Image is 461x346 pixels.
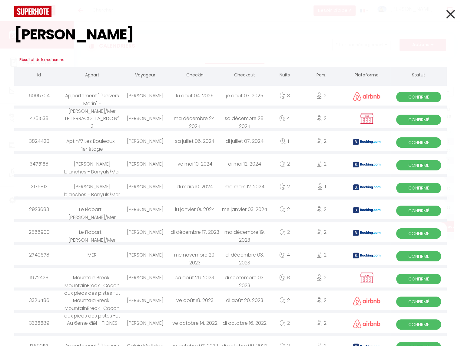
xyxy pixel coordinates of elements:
div: 3 [270,86,300,106]
div: 2 [270,313,300,333]
img: airbnb2.png [353,297,380,305]
div: 4 [270,245,300,265]
div: [PERSON_NAME] [120,291,170,310]
div: 2 [270,200,300,219]
span: Confirmé [396,160,441,170]
div: [PERSON_NAME] [120,222,170,242]
div: di octobre 16. 2022 [220,313,269,333]
div: 2 [300,131,343,151]
img: logo [14,6,51,17]
span: Confirmé [396,115,441,125]
div: ma décembre 24. 2024 [170,109,220,128]
div: 2 [300,222,343,242]
img: booking2.png [353,207,380,213]
div: Le Flobart - [PERSON_NAME]/Mer [64,222,120,242]
div: 2855900 [14,222,64,242]
span: Confirmé [396,319,441,330]
div: 2 [300,291,343,310]
th: Appart [64,67,120,84]
div: 2 [270,291,300,310]
img: booking2.png [353,139,380,145]
span: Confirmé [396,297,441,307]
div: 4761538 [14,109,64,128]
th: Checkout [220,67,269,84]
div: [PERSON_NAME] [120,313,170,333]
div: 3325486 [14,291,64,310]
div: 3325589 [14,313,64,333]
div: 2740678 [14,245,64,265]
div: 3475158 [14,154,64,174]
div: [PERSON_NAME] blanches - Banyuls/Mer [64,154,120,174]
div: 2923683 [14,200,64,219]
div: 2 [300,86,343,106]
div: di décembre 03. 2023 [220,245,269,265]
div: je août 07. 2025 [220,86,269,106]
h3: Résultat de la recherche [14,52,447,67]
div: 2 [270,222,300,242]
div: 1 [300,177,343,197]
div: 2 [300,268,343,287]
div: sa juillet 06. 2024 [170,131,220,151]
div: Mountain Break · MountainBreak- Cocon aux pieds des pistes -Lit 160 [64,291,120,310]
img: airbnb2.png [353,319,380,328]
div: 2 [300,200,343,219]
div: Le Flobart - [PERSON_NAME]/Mer [64,200,120,219]
img: rent.png [359,272,374,284]
div: 1972428 [14,268,64,287]
th: Checkin [170,67,220,84]
img: booking2.png [353,230,380,236]
div: [PERSON_NAME] [120,245,170,265]
div: 2 [300,154,343,174]
div: 2 [300,109,343,128]
div: [PERSON_NAME] [120,200,170,219]
span: Confirmé [396,92,441,102]
img: booking2.png [353,162,380,167]
div: 3824420 [14,131,64,151]
th: Id [14,67,64,84]
div: 2 [300,313,343,333]
th: Statut [390,67,447,84]
input: Tapez pour rechercher... [14,17,447,52]
button: Ouvrir le widget de chat LiveChat [5,2,23,21]
div: 6095704 [14,86,64,106]
div: 2 [270,177,300,197]
div: lu août 04. 2025 [170,86,220,106]
div: Apt n°7 Les Bouleaux - 1er étage [64,131,120,151]
div: [PERSON_NAME] blanches - Banyuls/Mer [64,177,120,197]
span: Confirmé [396,251,441,261]
div: di septembre 03. 2023 [220,268,269,287]
div: [PERSON_NAME] [120,131,170,151]
div: 3176813 [14,177,64,197]
span: Confirmé [396,137,441,148]
div: [PERSON_NAME] [120,109,170,128]
div: Au 6eme ciel - TIGNES [64,313,120,333]
span: Confirmé [396,228,441,239]
div: 2 [300,245,343,265]
div: ve août 18. 2023 [170,291,220,310]
div: ma mars 12. 2024 [220,177,269,197]
span: Confirmé [396,274,441,284]
div: sa décembre 28. 2024 [220,109,269,128]
div: di décembre 17. 2023 [170,222,220,242]
div: me novembre 29. 2023 [170,245,220,265]
div: [PERSON_NAME] [120,86,170,106]
div: [PERSON_NAME] [120,177,170,197]
div: di août 20. 2023 [220,291,269,310]
th: Nuits [270,67,300,84]
th: Pers. [300,67,343,84]
div: ve octobre 14. 2022 [170,313,220,333]
div: 4 [270,109,300,128]
div: Appartement "L'Univers Marin" - [PERSON_NAME]/Mer [64,86,120,106]
th: Plateforme [343,67,390,84]
span: Confirmé [396,183,441,193]
div: lu janvier 01. 2024 [170,200,220,219]
div: 8 [270,268,300,287]
div: LE TERRACOTTA_RDC N° 3 [64,109,120,128]
div: di juillet 07. 2024 [220,131,269,151]
div: di mai 12. 2024 [220,154,269,174]
img: airbnb2.png [353,92,380,101]
div: me janvier 03. 2024 [220,200,269,219]
div: sa août 26. 2023 [170,268,220,287]
img: rent.png [359,113,374,124]
div: Mountain Break · MountainBreak- Cocon aux pieds des pistes -Lit 160 [64,268,120,287]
